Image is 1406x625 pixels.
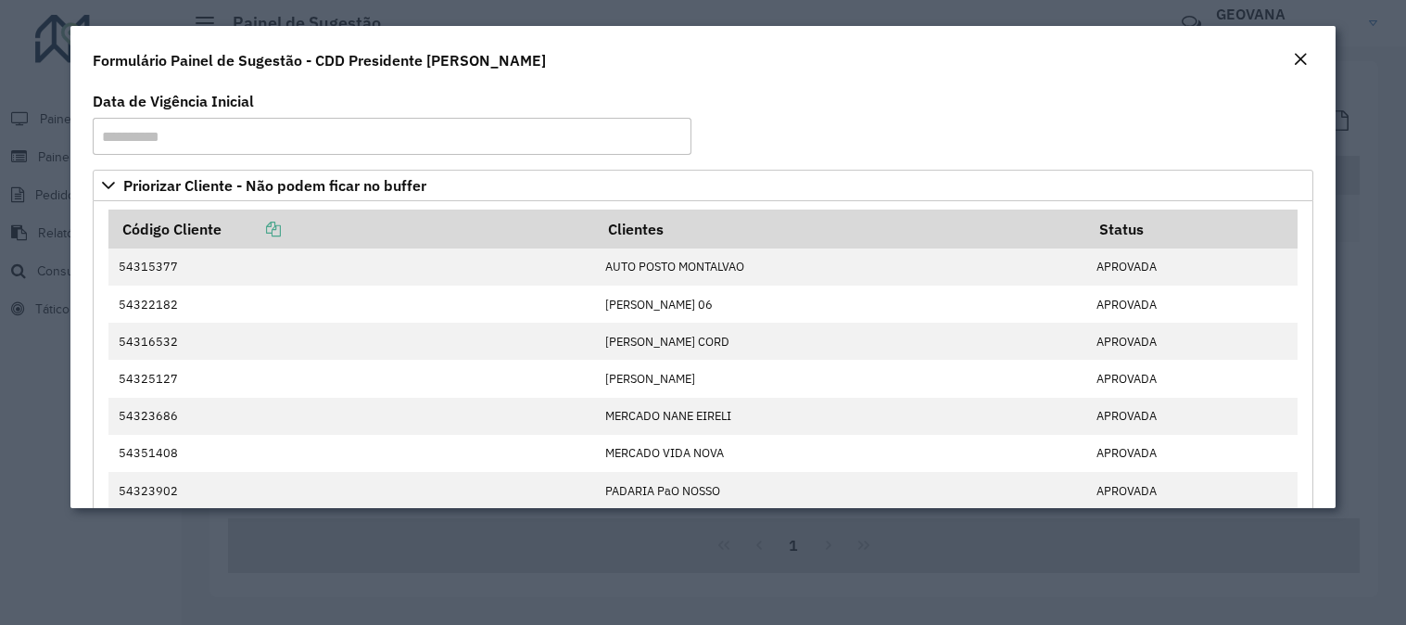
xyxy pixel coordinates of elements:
[1087,435,1298,472] td: APROVADA
[595,398,1086,435] td: MERCADO NANE EIRELI
[1293,52,1308,67] em: Fechar
[1087,249,1298,286] td: APROVADA
[1087,210,1298,249] th: Status
[595,435,1086,472] td: MERCADO VIDA NOVA
[1287,48,1313,72] button: Close
[93,170,1313,201] a: Priorizar Cliente - Não podem ficar no buffer
[108,249,595,286] td: 54315377
[108,323,595,360] td: 54316532
[595,249,1086,286] td: AUTO POSTO MONTALVAO
[123,178,426,193] span: Priorizar Cliente - Não podem ficar no buffer
[595,210,1086,249] th: Clientes
[93,49,546,71] h4: Formulário Painel de Sugestão - CDD Presidente [PERSON_NAME]
[595,323,1086,360] td: [PERSON_NAME] CORD
[1087,323,1298,360] td: APROVADA
[108,435,595,472] td: 54351408
[1087,398,1298,435] td: APROVADA
[108,286,595,323] td: 54322182
[108,360,595,397] td: 54325127
[108,210,595,249] th: Código Cliente
[108,398,595,435] td: 54323686
[1087,472,1298,509] td: APROVADA
[93,90,254,112] label: Data de Vigência Inicial
[108,472,595,509] td: 54323902
[1087,286,1298,323] td: APROVADA
[595,472,1086,509] td: PADARIA PaO NOSSO
[595,360,1086,397] td: [PERSON_NAME]
[1087,360,1298,397] td: APROVADA
[595,286,1086,323] td: [PERSON_NAME] 06
[222,220,281,238] a: Copiar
